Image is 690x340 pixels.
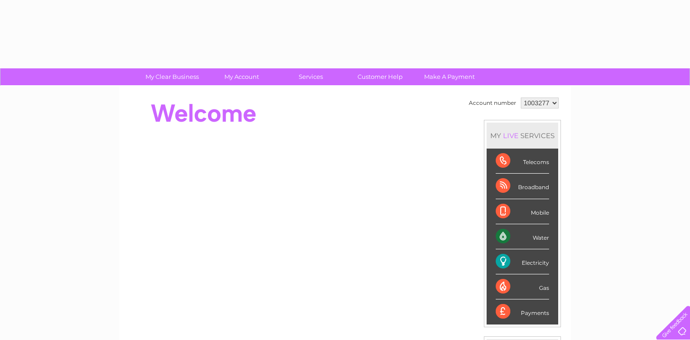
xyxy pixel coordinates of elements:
td: Account number [467,95,519,111]
div: Broadband [496,174,549,199]
a: My Account [204,68,279,85]
div: Mobile [496,199,549,224]
a: Services [273,68,348,85]
div: Payments [496,299,549,324]
div: LIVE [501,131,520,140]
a: Make A Payment [412,68,487,85]
a: Customer Help [342,68,418,85]
div: Water [496,224,549,249]
div: Gas [496,274,549,299]
div: Electricity [496,249,549,274]
div: MY SERVICES [487,123,558,149]
div: Telecoms [496,149,549,174]
a: My Clear Business [135,68,210,85]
